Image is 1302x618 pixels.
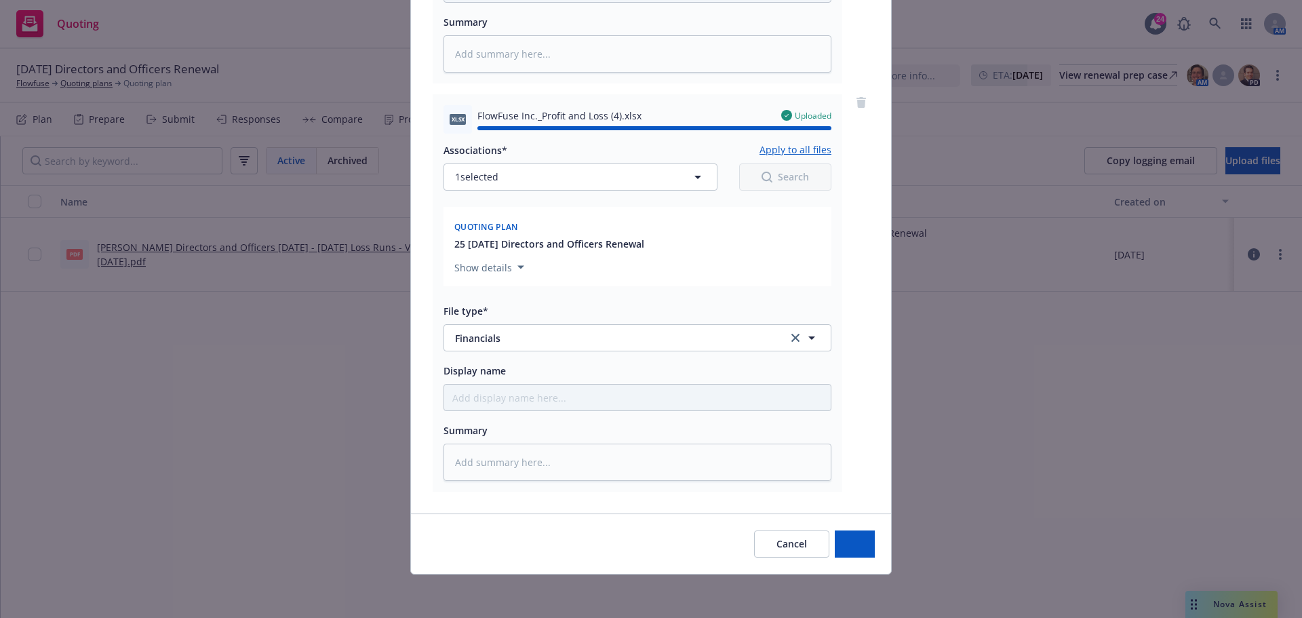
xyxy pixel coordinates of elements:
span: Cancel [776,537,807,550]
a: remove [853,94,869,111]
span: FlowFuse Inc._Profit and Loss (4).xlsx [477,109,642,123]
button: Cancel [754,530,829,558]
button: 1selected [443,163,717,191]
span: xlsx [450,114,466,124]
span: Quoting plan [454,221,518,233]
button: Financialsclear selection [443,324,831,351]
button: Show details [449,259,530,275]
span: Financials [455,331,769,345]
button: 25 [DATE] Directors and Officers Renewal [454,237,644,251]
span: Add files [835,537,875,550]
a: clear selection [787,330,804,346]
button: Add files [835,530,875,558]
span: Display name [443,364,506,377]
button: Apply to all files [759,142,831,158]
span: File type* [443,305,488,317]
input: Add display name here... [444,385,831,410]
span: Summary [443,16,488,28]
span: Uploaded [795,110,831,121]
span: Associations* [443,144,507,157]
span: Summary [443,424,488,437]
span: 1 selected [455,170,498,184]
